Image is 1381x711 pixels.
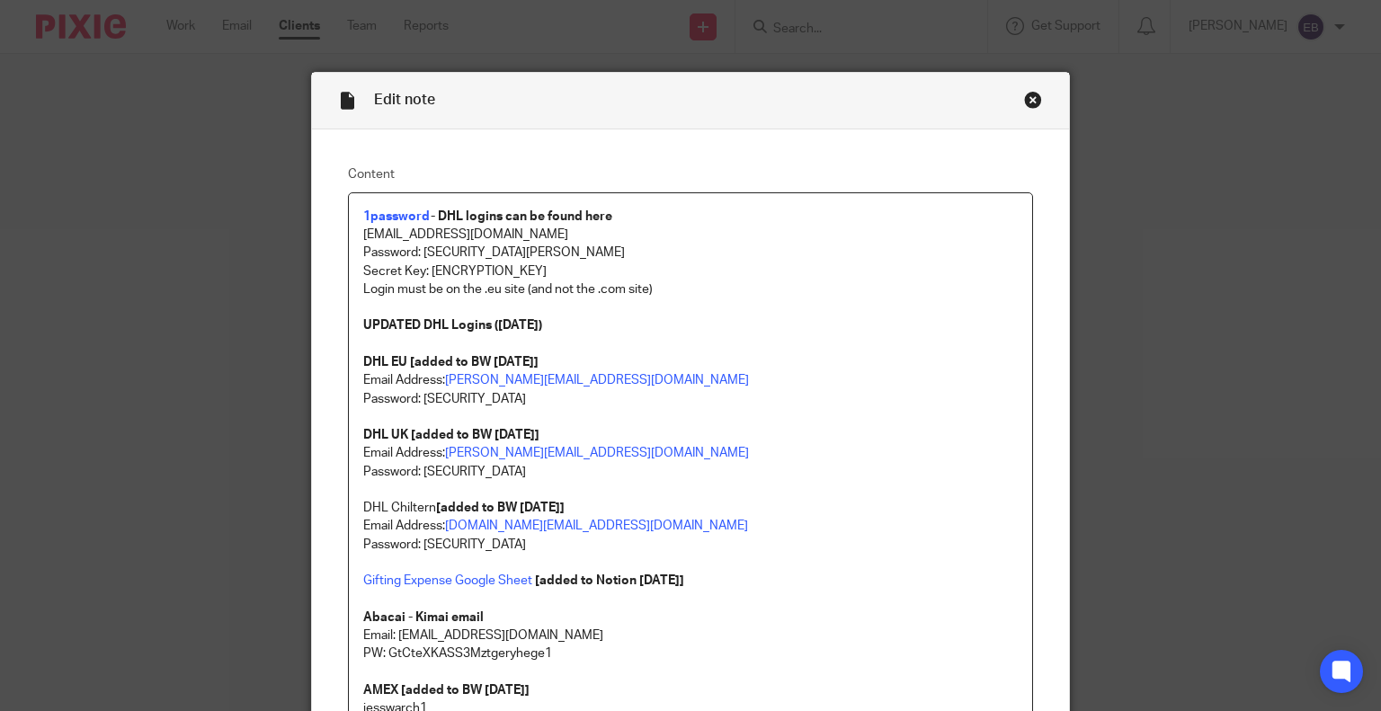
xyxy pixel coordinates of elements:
p: Secret Key: [ENCRYPTION_KEY] [363,262,1019,280]
p: Email Address: Password: [SECURITY_DATA] DHL Chiltern Email Address: [363,444,1019,535]
span: Edit note [374,93,435,107]
a: [PERSON_NAME][EMAIL_ADDRESS][DOMAIN_NAME] [445,374,749,387]
label: Content [348,165,1034,183]
p: Email: [EMAIL_ADDRESS][DOMAIN_NAME] [363,627,1019,644]
strong: UPDATED DHL Logins ([DATE]) [363,319,542,332]
strong: [added to BW [DATE]] [436,502,565,514]
strong: [added to Notion [DATE]] [535,574,684,587]
p: Email Address: [363,371,1019,389]
p: Password: [SECURITY_DATA] [363,390,1019,408]
p: Password: [SECURITY_DATA] [363,536,1019,554]
strong: DHL UK [363,429,408,441]
strong: DHL EU [added to BW [DATE]] [363,356,539,369]
a: [PERSON_NAME][EMAIL_ADDRESS][DOMAIN_NAME] [445,447,749,459]
a: [DOMAIN_NAME][EMAIL_ADDRESS][DOMAIN_NAME] [445,520,748,532]
p: [EMAIL_ADDRESS][DOMAIN_NAME] [363,226,1019,244]
strong: - DHL logins can be found here [431,210,612,223]
strong: [added to BW [DATE]] [411,429,539,441]
strong: AMEX [added to BW [DATE]] [363,684,530,697]
p: PW: GtCteXKASS3Mztgeryhege1 [363,644,1019,662]
a: Gifting Expense Google Sheet [363,574,532,587]
a: 1password [363,210,431,223]
div: Close this dialog window [1024,91,1042,109]
p: Login must be on the .eu site (and not the .com site) [363,280,1019,298]
strong: Abacai - Kimai email [363,611,484,624]
p: Password: [SECURITY_DATA][PERSON_NAME] [363,244,1019,262]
